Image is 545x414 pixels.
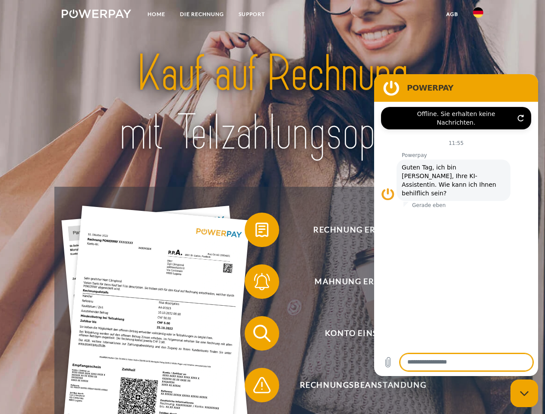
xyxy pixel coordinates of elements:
[251,323,273,344] img: qb_search.svg
[245,316,469,351] button: Konto einsehen
[510,379,538,407] iframe: Schaltfläche zum Öffnen des Messaging-Fensters; Konversation läuft
[251,271,273,292] img: qb_bell.svg
[473,7,483,18] img: de
[245,368,469,402] button: Rechnungsbeanstandung
[257,368,469,402] span: Rechnungsbeanstandung
[251,374,273,396] img: qb_warning.svg
[439,6,466,22] a: agb
[245,264,469,299] button: Mahnung erhalten?
[245,213,469,247] button: Rechnung erhalten?
[62,9,131,18] img: logo-powerpay-white.svg
[257,316,469,351] span: Konto einsehen
[140,6,173,22] a: Home
[374,74,538,376] iframe: Messaging-Fenster
[82,41,463,165] img: title-powerpay_de.svg
[257,264,469,299] span: Mahnung erhalten?
[231,6,272,22] a: SUPPORT
[251,219,273,241] img: qb_bill.svg
[257,213,469,247] span: Rechnung erhalten?
[173,6,231,22] a: DIE RECHNUNG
